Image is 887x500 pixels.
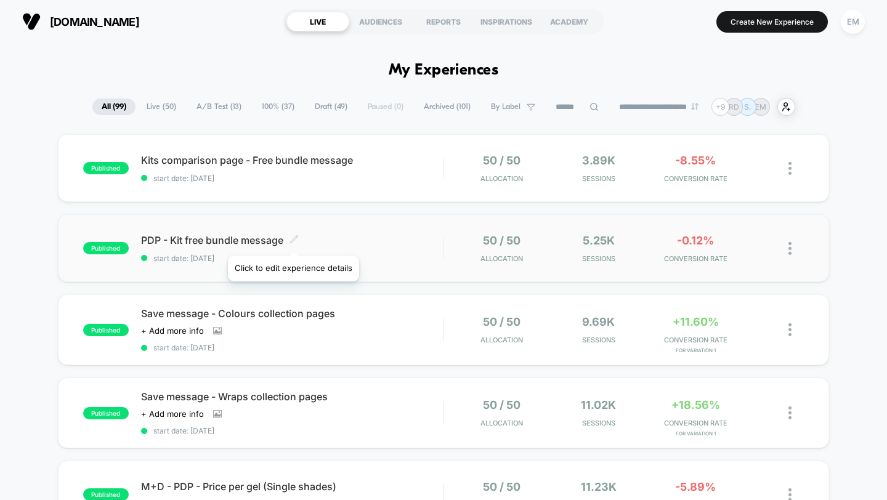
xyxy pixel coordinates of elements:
[675,480,716,493] span: -5.89%
[788,242,792,255] img: close
[744,102,751,111] p: S.
[141,254,443,263] span: start date: [DATE]
[83,407,129,419] span: published
[553,419,644,427] span: Sessions
[480,336,523,344] span: Allocation
[141,326,204,336] span: + Add more info
[483,398,520,411] span: 50 / 50
[583,234,615,247] span: 5.25k
[415,99,480,115] span: Archived ( 101 )
[650,430,741,437] span: for Variation 1
[673,315,719,328] span: +11.60%
[306,99,357,115] span: Draft ( 49 )
[650,174,741,183] span: CONVERSION RATE
[581,480,617,493] span: 11.23k
[691,103,699,110] img: end
[480,174,523,183] span: Allocation
[711,98,729,116] div: + 9
[582,154,615,167] span: 3.89k
[716,11,828,33] button: Create New Experience
[538,12,601,31] div: ACADEMY
[141,409,204,419] span: + Add more info
[677,234,714,247] span: -0.12%
[286,12,349,31] div: LIVE
[675,154,716,167] span: -8.55%
[83,242,129,254] span: published
[480,419,523,427] span: Allocation
[141,154,443,166] span: Kits comparison page - Free bundle message
[480,254,523,263] span: Allocation
[582,315,615,328] span: 9.69k
[389,62,499,79] h1: My Experiences
[187,99,251,115] span: A/B Test ( 13 )
[729,102,739,111] p: RD
[412,12,475,31] div: REPORTS
[349,12,412,31] div: AUDIENCES
[650,254,741,263] span: CONVERSION RATE
[553,254,644,263] span: Sessions
[253,99,304,115] span: 100% ( 37 )
[141,174,443,183] span: start date: [DATE]
[18,12,143,31] button: [DOMAIN_NAME]
[841,10,865,34] div: EM
[92,99,136,115] span: All ( 99 )
[553,174,644,183] span: Sessions
[671,398,720,411] span: +18.56%
[141,426,443,435] span: start date: [DATE]
[50,15,139,28] span: [DOMAIN_NAME]
[83,162,129,174] span: published
[141,390,443,403] span: Save message - Wraps collection pages
[581,398,616,411] span: 11.02k
[141,343,443,352] span: start date: [DATE]
[788,323,792,336] img: close
[141,307,443,320] span: Save message - Colours collection pages
[483,315,520,328] span: 50 / 50
[650,347,741,353] span: for Variation 1
[788,162,792,175] img: close
[483,480,520,493] span: 50 / 50
[141,234,443,246] span: PDP - Kit free bundle message
[475,12,538,31] div: INSPIRATIONS
[650,336,741,344] span: CONVERSION RATE
[483,154,520,167] span: 50 / 50
[483,234,520,247] span: 50 / 50
[141,480,443,493] span: M+D - PDP - Price per gel (Single shades)
[491,102,520,111] span: By Label
[788,406,792,419] img: close
[650,419,741,427] span: CONVERSION RATE
[22,12,41,31] img: Visually logo
[83,324,129,336] span: published
[137,99,185,115] span: Live ( 50 )
[837,9,869,34] button: EM
[553,336,644,344] span: Sessions
[755,102,766,111] p: EM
